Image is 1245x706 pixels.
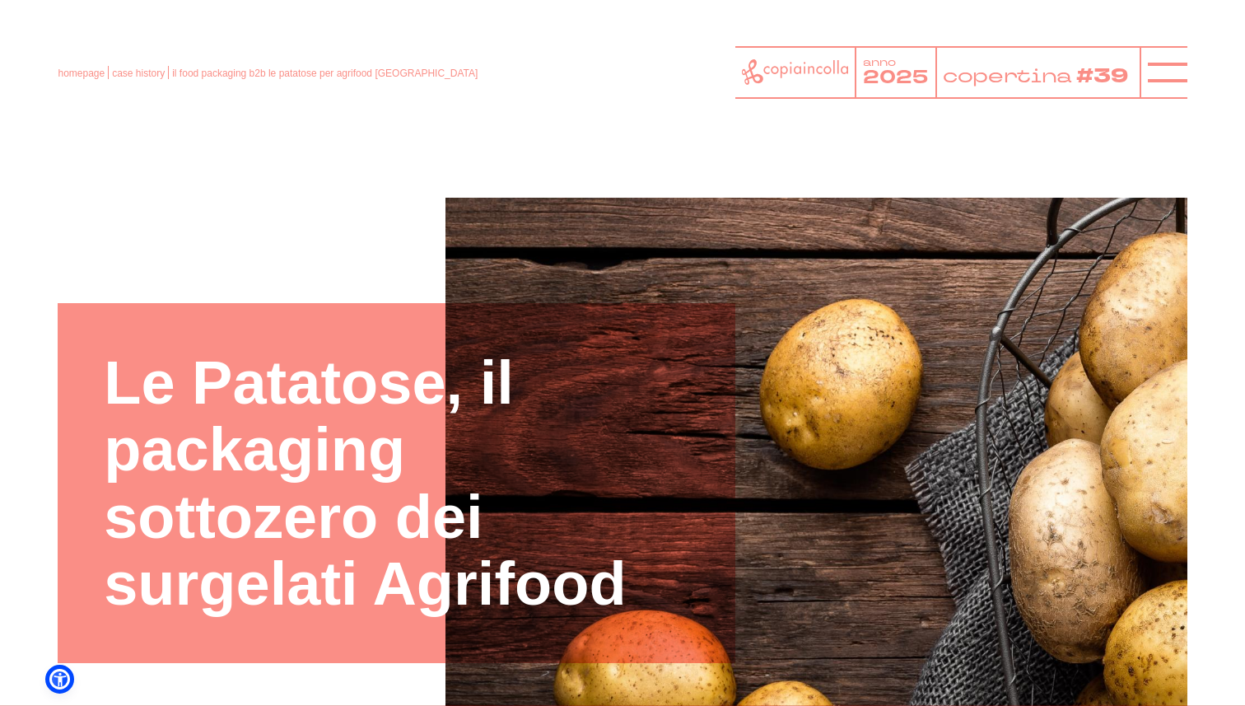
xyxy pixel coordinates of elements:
[104,349,689,618] h1: Le Patatose, il packaging sottozero dei surgelati Agrifood
[172,68,478,79] span: il food packaging b2b le patatose per agrifood [GEOGRAPHIC_DATA]
[863,65,928,90] tspan: 2025
[112,68,165,79] a: case history
[863,56,896,70] tspan: anno
[943,63,1075,88] tspan: copertina
[58,68,105,79] a: homepage
[1079,62,1132,91] tspan: #39
[49,669,70,690] a: Open Accessibility Menu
